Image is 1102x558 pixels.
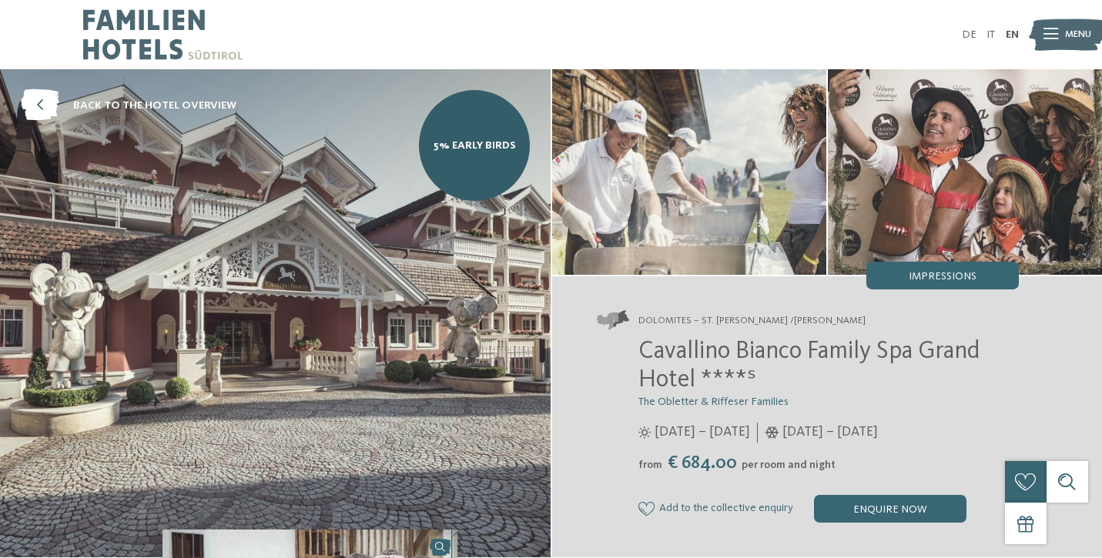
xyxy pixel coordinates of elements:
[659,503,793,515] span: Add to the collective enquiry
[962,29,976,40] a: DE
[21,90,236,122] a: back to the hotel overview
[986,29,995,40] a: IT
[434,138,516,153] span: 5% Early Birds
[638,339,980,393] span: Cavallino Bianco Family Spa Grand Hotel ****ˢ
[419,90,530,201] a: 5% Early Birds
[73,98,236,113] span: back to the hotel overview
[814,495,966,523] div: enquire now
[765,426,779,439] i: Opening times in winter
[638,426,651,439] i: Opening times in summer
[552,69,826,275] img: The family hotel in St. Ulrich in Val Gardena/Gröden for being perfectly happy
[638,314,866,328] span: Dolomites – St. [PERSON_NAME] /[PERSON_NAME]
[638,459,662,470] span: from
[638,396,789,407] span: The Obletter & Riffeser Families
[828,69,1102,275] img: The family hotel in St. Ulrich in Val Gardena/Gröden for being perfectly happy
[1006,29,1019,40] a: EN
[909,271,976,282] span: Impressions
[655,423,750,442] span: [DATE] – [DATE]
[782,423,878,442] span: [DATE] – [DATE]
[1065,28,1091,42] span: Menu
[742,459,836,470] span: per room and night
[664,454,740,473] span: € 684.00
